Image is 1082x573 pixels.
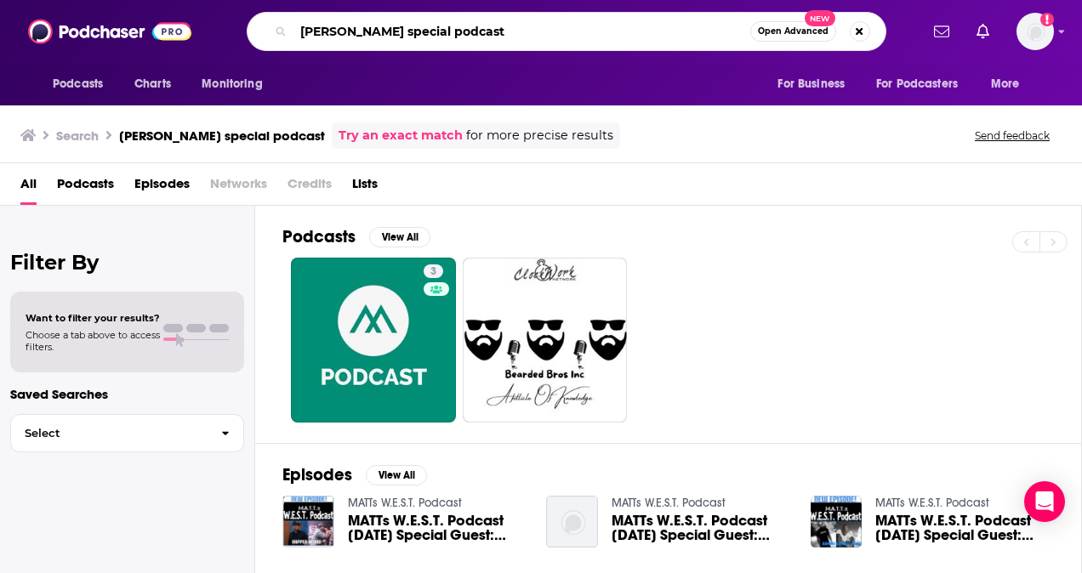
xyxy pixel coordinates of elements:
h2: Podcasts [282,226,356,247]
img: MATTs W.E.S.T. Podcast 11-19-22 Special Guest: rapper Express Fresh! [811,496,863,547]
span: For Podcasters [876,72,958,96]
span: MATTs W.E.S.T. Podcast [DATE] Special Guest: rapper Express Fresh! [875,513,1054,542]
button: Send feedback [970,128,1055,143]
h3: [PERSON_NAME] special podcast [119,128,325,144]
h3: Search [56,128,99,144]
span: For Business [777,72,845,96]
a: Lists [352,170,378,205]
svg: Add a profile image [1040,13,1054,26]
a: EpisodesView All [282,464,427,485]
span: New [805,10,835,26]
button: View All [369,227,430,247]
button: open menu [766,68,866,100]
span: Open Advanced [758,27,829,36]
a: MATTs W.E.S.T. Podcast 11-19-22 Special Guest: rapper Beond! [348,513,527,542]
input: Search podcasts, credits, & more... [293,18,750,45]
a: Episodes [134,170,190,205]
div: Search podcasts, credits, & more... [247,12,886,51]
a: Show notifications dropdown [970,17,996,46]
span: Credits [288,170,332,205]
span: Networks [210,170,267,205]
a: PodcastsView All [282,226,430,247]
a: Try an exact match [339,126,463,145]
img: Podchaser - Follow, Share and Rate Podcasts [28,15,191,48]
h2: Episodes [282,464,352,485]
img: MATTs W.E.S.T. Podcast 11-19-22 Special Guest: rapper Beond! [282,496,334,547]
button: Open AdvancedNew [750,21,836,42]
button: Show profile menu [1017,13,1054,50]
button: open menu [979,68,1041,100]
a: MATTs W.E.S.T. Podcast 10-15-22 Special Guest: rapper William "Q-Ball" Shoemaker [612,513,790,542]
a: MATTs W.E.S.T. Podcast 11-19-22 Special Guest: rapper Express Fresh! [875,513,1054,542]
span: Monitoring [202,72,262,96]
a: MATTs W.E.S.T. Podcast [875,496,989,510]
h2: Filter By [10,250,244,275]
button: Select [10,414,244,452]
a: Show notifications dropdown [927,17,956,46]
span: MATTs W.E.S.T. Podcast [DATE] Special Guest: rapper [PERSON_NAME]! [348,513,527,542]
a: MATTs W.E.S.T. Podcast [348,496,462,510]
span: Charts [134,72,171,96]
a: Podcasts [57,170,114,205]
p: Saved Searches [10,386,244,402]
img: MATTs W.E.S.T. Podcast 10-15-22 Special Guest: rapper William "Q-Ball" Shoemaker [546,496,598,547]
span: Podcasts [53,72,103,96]
span: 3 [430,264,436,281]
span: More [991,72,1020,96]
a: MATTs W.E.S.T. Podcast [612,496,726,510]
a: All [20,170,37,205]
span: MATTs W.E.S.T. Podcast [DATE] Special Guest: rapper [PERSON_NAME] "[PERSON_NAME] [612,513,790,542]
span: Logged in as alisontucker [1017,13,1054,50]
span: Select [11,428,208,439]
button: open menu [41,68,125,100]
button: open menu [190,68,284,100]
a: Charts [123,68,181,100]
a: 3 [291,258,456,423]
button: open menu [865,68,982,100]
a: 3 [424,264,443,278]
button: View All [366,465,427,485]
div: Open Intercom Messenger [1024,481,1065,522]
span: Want to filter your results? [26,312,160,324]
span: Choose a tab above to access filters. [26,329,160,353]
img: User Profile [1017,13,1054,50]
span: for more precise results [466,126,613,145]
